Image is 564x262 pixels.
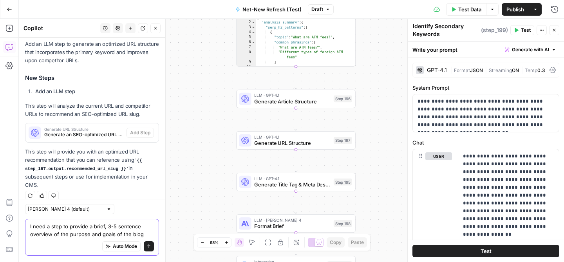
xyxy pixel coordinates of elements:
span: Test [481,247,492,255]
button: Paste [348,237,367,248]
button: user [425,152,452,160]
button: Generate with AI [502,45,559,55]
div: Step 198 [334,220,352,227]
g: Edge from step_196 to step_197 [295,108,297,130]
span: Format Brief [254,222,330,230]
span: Paste [351,239,364,246]
div: 3 [237,25,256,30]
span: Draft [311,6,323,13]
input: Claude Sonnet 4 (default) [28,205,103,213]
p: Add an LLM step to generate an optimized URL structure that incorporates the primary keyword and ... [25,40,159,65]
span: Add Step [130,129,150,136]
span: Test Data [458,5,481,13]
g: Edge from step_195 to step_198 [295,191,297,213]
label: Chat [412,139,559,146]
span: 0.3 [537,67,545,73]
span: Toggle code folding, rows 3 through 33 [251,25,256,30]
strong: Add an LLM step [35,88,75,94]
span: Temp [525,67,537,73]
span: Auto Mode [113,243,137,250]
span: Generate Article Structure [254,98,330,105]
h3: New Steps [25,73,159,83]
span: | [483,66,489,74]
textarea: Identify Secondary Keywords [413,22,479,38]
span: Net-New Refresh (Test) [242,5,302,13]
div: Step 196 [334,96,352,103]
span: Format [454,67,470,73]
div: LLM · [PERSON_NAME] 4Format BriefStep 198 [236,214,356,233]
button: Draft [308,4,334,14]
span: Toggle code folding, rows 4 through 10 [251,30,256,35]
button: Test [510,25,534,35]
div: 9 [237,60,256,65]
span: LLM · GPT-4.1 [254,134,330,140]
label: System Prompt [412,84,559,92]
button: Test [412,245,559,257]
span: Toggle code folding, rows 2 through 81 [251,20,256,25]
span: Toggle code folding, rows 6 through 9 [251,40,256,45]
div: LLM · GPT-4.1Generate Title Tag & Meta DescriptionStep 195 [236,173,356,191]
span: Test [521,27,531,34]
span: | [450,66,454,74]
div: 7 [237,45,256,50]
div: Write your prompt [408,42,564,58]
span: ( step_199 ) [481,26,508,34]
span: Streaming [489,67,512,73]
div: 5 [237,35,256,40]
div: 10 [237,65,256,70]
textarea: I need a step to provide a brief, 3-5 sentence overview of the purpose and goals of the blog [30,222,154,238]
div: LLM · GPT-4.1Generate URL StructureStep 197 [236,131,356,150]
span: JSON [470,67,483,73]
button: Test Data [446,3,486,16]
div: 6 [237,40,256,45]
div: 8 [237,50,256,60]
p: This step will analyze the current URL and competitor URLs to recommend an SEO-optimized URL slug. [25,102,159,118]
g: Edge from step_198 to step_146 [295,233,297,255]
button: Add Step [127,128,154,138]
div: 4 [237,30,256,35]
g: Edge from step_155 to step_196 [295,67,297,89]
span: Publish [506,5,524,13]
span: LLM · GPT-4.1 [254,92,330,99]
button: Copy [327,237,345,248]
span: | [519,66,525,74]
div: 2 [237,20,256,25]
div: Step 195 [334,179,352,186]
span: LLM · [PERSON_NAME] 4 [254,217,330,223]
span: Generate with AI [512,46,549,53]
button: Net-New Refresh (Test) [231,3,306,16]
div: GPT-4.1 [427,67,447,73]
button: Auto Mode [102,241,141,251]
span: Copy [330,239,342,246]
span: ON [512,67,519,73]
button: Publish [502,3,529,16]
span: Generate Title Tag & Meta Description [254,181,330,189]
span: Generate an SEO-optimized URL slug based on the primary keyword and competitor analysis [44,131,123,138]
span: Generate URL Structure [254,139,330,147]
div: LLM · GPT-4.1Generate Article StructureStep 196 [236,90,356,108]
p: This step will provide you with an optimized URL recommendation that you can reference using in s... [25,148,159,189]
span: 98% [210,239,219,246]
div: Copilot [23,24,98,32]
span: LLM · GPT-4.1 [254,175,330,182]
div: Step 197 [334,137,352,144]
g: Edge from step_197 to step_195 [295,150,297,172]
span: Generate URL Structure [44,127,123,131]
